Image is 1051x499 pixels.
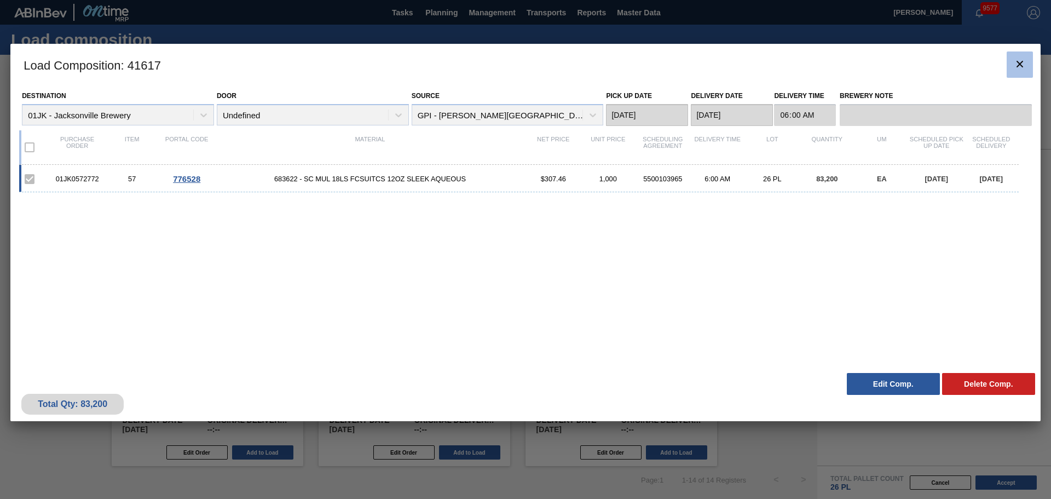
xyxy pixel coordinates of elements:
div: 26 PL [745,175,800,183]
div: Total Qty: 83,200 [30,399,116,409]
div: UM [854,136,909,159]
span: [DATE] [925,175,948,183]
div: Go to Order [159,174,214,183]
button: Edit Comp. [847,373,940,395]
div: Net Price [526,136,581,159]
input: mm/dd/yyyy [691,104,773,126]
h3: Load Composition : 41617 [10,44,1041,85]
div: 1,000 [581,175,636,183]
div: Quantity [800,136,854,159]
input: mm/dd/yyyy [606,104,688,126]
label: Door [217,92,236,100]
div: Scheduling Agreement [636,136,690,159]
div: Portal code [159,136,214,159]
span: 683622 - SC MUL 18LS FCSUITCS 12OZ SLEEK AQUEOUS [214,175,526,183]
div: Item [105,136,159,159]
div: Lot [745,136,800,159]
label: Destination [22,92,66,100]
div: 5500103965 [636,175,690,183]
label: Brewery Note [840,88,1032,104]
div: 57 [105,175,159,183]
span: 83,200 [816,175,838,183]
span: 776528 [173,174,200,183]
div: Scheduled Delivery [964,136,1019,159]
div: Delivery Time [690,136,745,159]
button: Delete Comp. [942,373,1035,395]
div: Unit Price [581,136,636,159]
span: [DATE] [980,175,1003,183]
span: EA [877,175,887,183]
div: 6:00 AM [690,175,745,183]
div: Purchase order [50,136,105,159]
label: Source [412,92,440,100]
div: Material [214,136,526,159]
label: Delivery Time [774,88,836,104]
div: Scheduled Pick up Date [909,136,964,159]
label: Pick up Date [606,92,652,100]
label: Delivery Date [691,92,742,100]
div: $307.46 [526,175,581,183]
div: 01JK0572772 [50,175,105,183]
